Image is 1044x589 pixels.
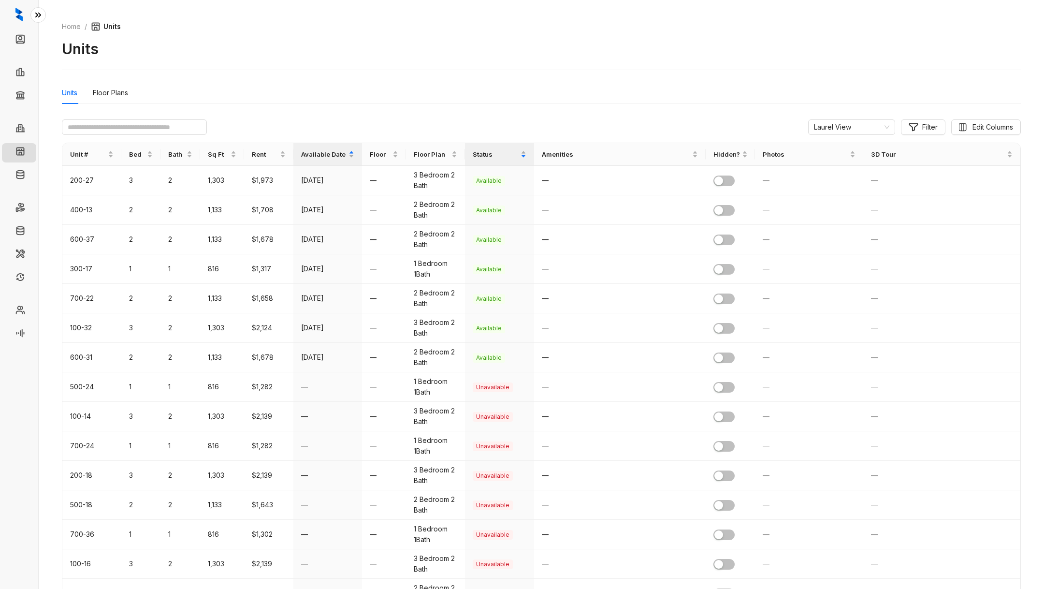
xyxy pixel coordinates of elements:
td: 100-32 [62,313,121,343]
td: — [362,490,406,520]
span: — [871,530,878,538]
th: Floor Plan [406,143,465,166]
td: 2 [121,343,160,372]
td: [DATE] [293,284,362,313]
td: 1 [121,254,160,284]
td: — [362,195,406,225]
li: Collections [2,87,36,106]
span: — [763,471,769,479]
td: — [362,284,406,313]
span: — [763,560,769,568]
td: 816 [200,431,244,461]
span: Unavailable [473,412,513,422]
td: 600-37 [62,225,121,254]
td: — [293,490,362,520]
td: 1,303 [200,402,244,431]
span: — [763,176,769,184]
th: Sq Ft [200,143,244,166]
span: Available [473,265,505,274]
td: 500-24 [62,372,121,402]
td: — [293,520,362,549]
span: — [542,353,549,361]
span: — [763,442,769,450]
th: Amenities [534,143,706,166]
td: 200-27 [62,166,121,195]
td: 1 [160,254,200,284]
span: Available Date [301,149,347,159]
span: Change Community [814,120,889,134]
td: — [362,431,406,461]
span: Photos [763,149,848,159]
span: — [763,235,769,243]
div: Floor Plans [93,88,128,98]
td: 700-36 [62,520,121,549]
span: Unavailable [473,501,513,510]
span: 2 Bedroom 2 Bath [414,289,455,308]
span: — [542,235,549,243]
span: 1 Bedroom 1Bath [414,259,448,278]
td: — [362,520,406,549]
td: 1 [121,431,160,461]
span: Unavailable [473,560,513,569]
span: — [763,206,769,214]
span: — [871,265,878,273]
td: 3 [121,166,160,195]
span: 3 Bedroom 2 Bath [414,466,455,485]
th: Bed [121,143,160,166]
span: — [871,442,878,450]
td: 1 [121,372,160,402]
button: Filter [901,119,945,135]
td: 1,303 [200,461,244,490]
td: — [362,402,406,431]
span: Available [473,294,505,304]
span: 3D Tour [871,149,1005,159]
span: Status [473,149,518,159]
td: 2 [160,313,200,343]
th: Unit # [62,143,121,166]
span: — [871,471,878,479]
td: $1,302 [244,520,293,549]
span: — [542,442,549,450]
td: 2 [121,195,160,225]
td: $1,708 [244,195,293,225]
td: [DATE] [293,343,362,372]
td: 2 [160,490,200,520]
span: Available [473,176,505,186]
img: logo [15,8,23,21]
li: Rent Collections [2,199,36,219]
span: Unavailable [473,383,513,392]
td: $1,973 [244,166,293,195]
td: 1 [160,372,200,402]
td: 816 [200,254,244,284]
td: 100-14 [62,402,121,431]
td: 1,133 [200,343,244,372]
span: — [542,265,549,273]
td: 2 [121,284,160,313]
li: Move Outs [2,222,36,242]
span: — [871,560,878,568]
span: 1 Bedroom 1Bath [414,525,448,544]
td: 2 [160,549,200,579]
td: — [362,166,406,195]
span: Available [473,235,505,245]
span: — [763,294,769,302]
li: Leads [2,31,36,50]
div: Units [62,88,77,98]
td: 1,133 [200,284,244,313]
td: 3 [121,313,160,343]
td: 1 [160,431,200,461]
h2: Units [62,40,99,58]
span: Filter [922,122,938,133]
span: — [763,265,769,273]
span: Units [91,21,121,32]
span: 3 Bedroom 2 Bath [414,407,455,426]
td: [DATE] [293,225,362,254]
li: Voice AI [2,325,36,344]
li: / [85,21,87,32]
th: Rent [244,143,293,166]
td: 3 [121,549,160,579]
li: Units [2,143,36,162]
span: 2 Bedroom 2 Bath [414,200,455,219]
span: — [871,353,878,361]
td: — [362,343,406,372]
